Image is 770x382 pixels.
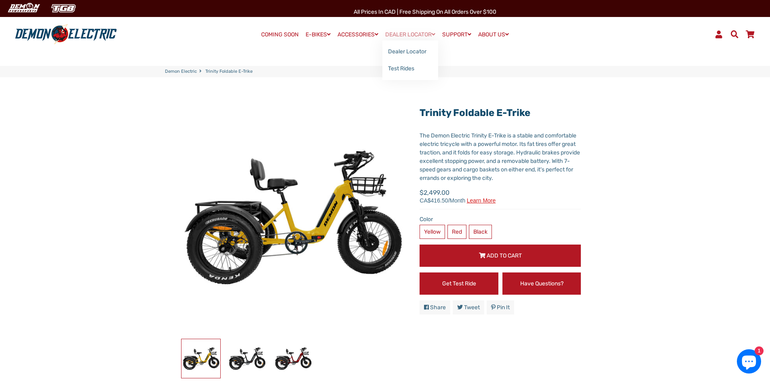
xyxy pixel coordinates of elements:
[205,68,253,75] span: Trinity Foldable E-Trike
[502,272,581,295] a: Have Questions?
[475,29,512,40] a: ABOUT US
[4,2,43,15] img: Demon Electric
[487,252,522,259] span: Add to Cart
[382,60,438,77] a: Test Rides
[382,43,438,60] a: Dealer Locator
[469,225,492,239] label: Black
[165,68,197,75] a: Demon Electric
[420,272,498,295] a: Get Test Ride
[228,339,266,378] img: Trinity Foldable E-Trike
[420,225,445,239] label: Yellow
[335,29,381,40] a: ACCESSORIES
[354,8,496,15] span: All Prices in CAD | Free shipping on all orders over $100
[420,107,530,118] a: Trinity Foldable E-Trike
[303,29,333,40] a: E-BIKES
[420,131,581,182] div: The Demon Electric Trinity E-Trike is a stable and comfortable electric tricycle with a powerful ...
[382,29,438,40] a: DEALER LOCATOR
[258,29,302,40] a: COMING SOON
[420,215,581,224] label: Color
[430,304,446,311] span: Share
[420,188,496,203] span: $2,499.00
[464,304,480,311] span: Tweet
[439,29,474,40] a: SUPPORT
[47,2,80,15] img: TGB Canada
[497,304,510,311] span: Pin it
[420,245,581,267] button: Add to Cart
[12,24,120,45] img: Demon Electric logo
[734,349,764,376] inbox-online-store-chat: Shopify online store chat
[447,225,466,239] label: Red
[181,339,220,378] img: Trinity Foldable E-Trike
[274,339,312,378] img: Trinity Foldable E-Trike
